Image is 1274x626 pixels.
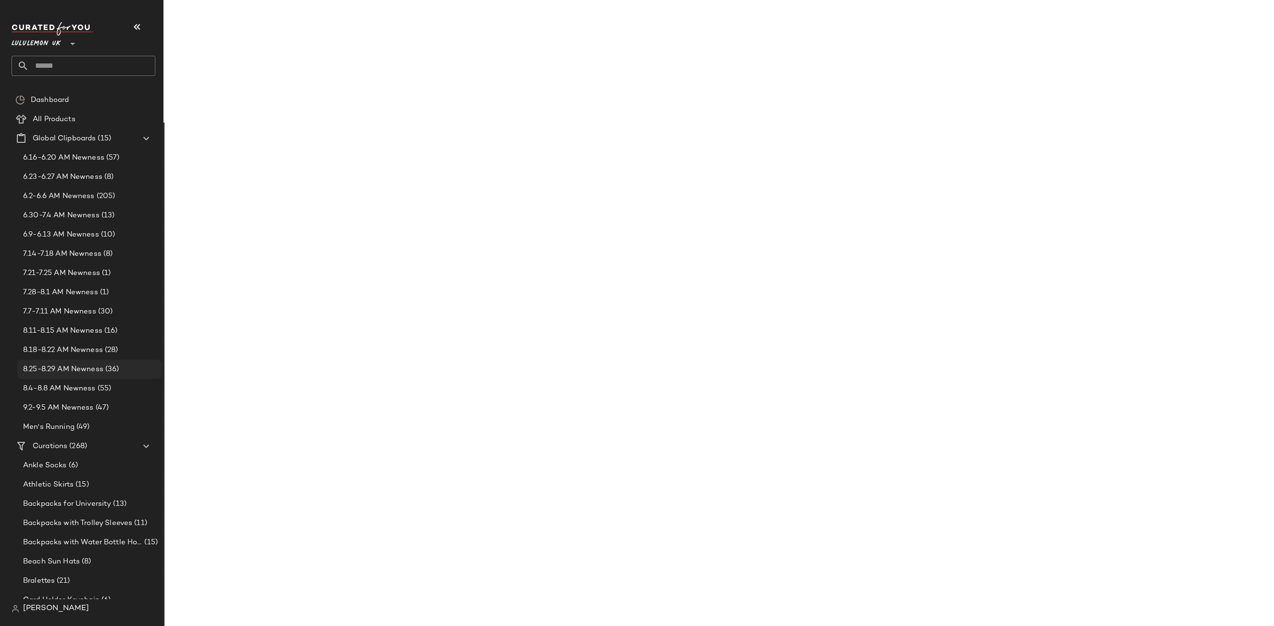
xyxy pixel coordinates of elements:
span: 7.21-7.25 AM Newness [23,268,100,279]
span: Bralettes [23,576,55,587]
span: [PERSON_NAME] [23,603,89,614]
span: (8) [102,172,114,183]
span: (57) [104,152,120,163]
span: All Products [33,114,76,125]
span: (13) [111,499,126,510]
span: Beach Sun Hats [23,556,80,567]
span: 7.28-8.1 AM Newness [23,287,98,298]
span: 7.14-7.18 AM Newness [23,249,101,260]
span: (16) [102,326,118,337]
span: 6.23-6.27 AM Newness [23,172,102,183]
span: 8.25-8.29 AM Newness [23,364,103,375]
span: (6) [100,595,111,606]
span: 7.7-7.11 AM Newness [23,306,96,317]
span: Backpacks for University [23,499,111,510]
span: Curations [33,441,67,452]
span: 6.2-6.6 AM Newness [23,191,95,202]
span: (36) [103,364,119,375]
span: (205) [95,191,115,202]
span: Global Clipboards [33,133,96,144]
span: (55) [96,383,112,394]
span: 6.30-7.4 AM Newness [23,210,100,221]
span: (21) [55,576,70,587]
span: Dashboard [31,95,69,106]
img: cfy_white_logo.C9jOOHJF.svg [12,22,93,36]
span: Ankle Socks [23,460,67,471]
span: (6) [67,460,78,471]
span: (8) [101,249,113,260]
span: (15) [142,537,158,548]
span: (28) [103,345,118,356]
span: Backpacks with Trolley Sleeves [23,518,132,529]
span: (15) [96,133,111,144]
span: Athletic Skirts [23,479,74,490]
span: (49) [75,422,90,433]
span: 8.4-8.8 AM Newness [23,383,96,394]
img: svg%3e [12,605,19,613]
span: (15) [74,479,89,490]
span: Backpacks with Water Bottle Holder [23,537,142,548]
span: (47) [94,402,109,413]
span: 9.2-9.5 AM Newness [23,402,94,413]
span: (8) [80,556,91,567]
span: (1) [98,287,109,298]
span: (268) [67,441,87,452]
span: Men's Running [23,422,75,433]
span: (1) [100,268,111,279]
span: (11) [132,518,147,529]
img: svg%3e [15,95,25,105]
span: (10) [99,229,115,240]
span: 8.11-8.15 AM Newness [23,326,102,337]
span: Card Holder Keychain [23,595,100,606]
span: (30) [96,306,113,317]
span: 8.18-8.22 AM Newness [23,345,103,356]
span: 6.9-6.13 AM Newness [23,229,99,240]
span: Lululemon UK [12,33,61,50]
span: (13) [100,210,115,221]
span: 6.16-6.20 AM Newness [23,152,104,163]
